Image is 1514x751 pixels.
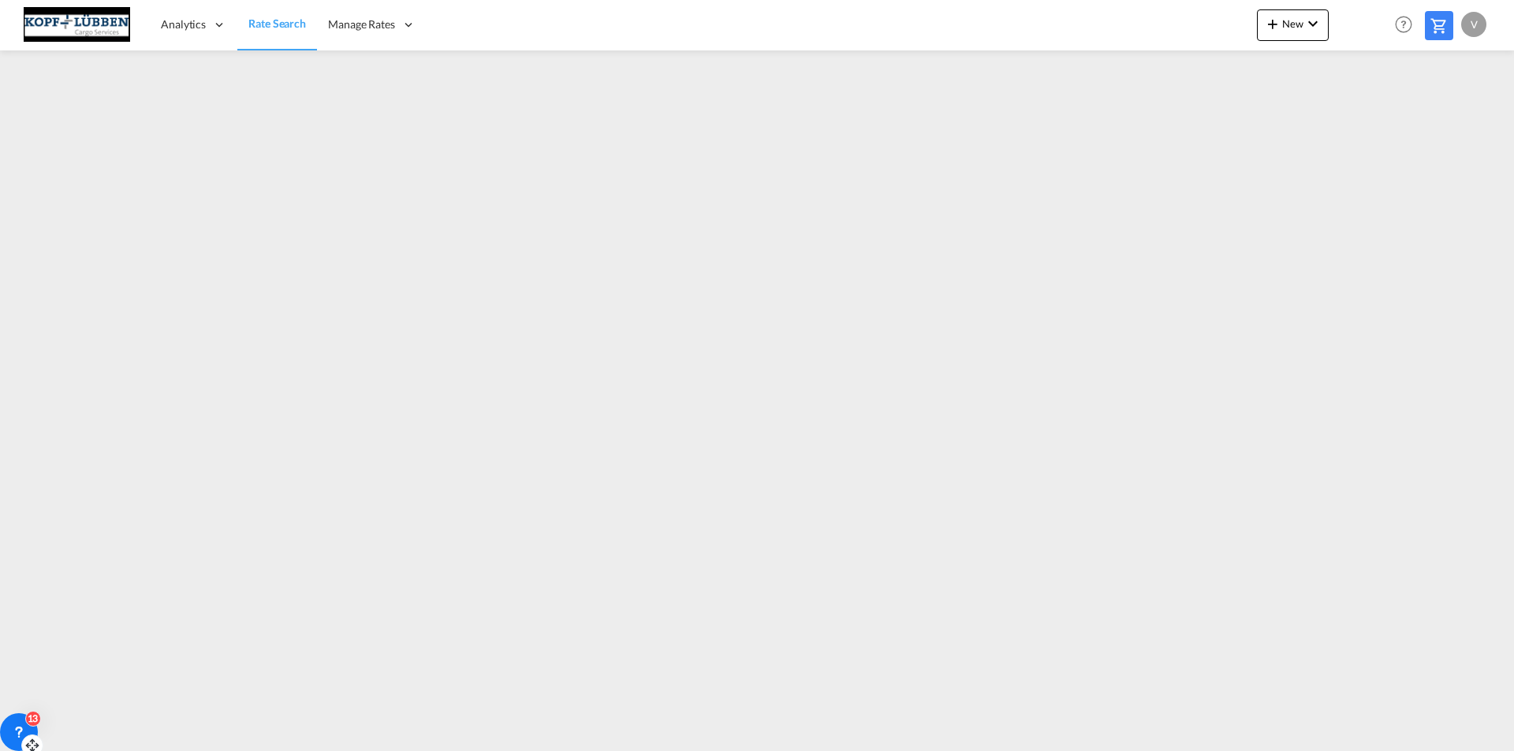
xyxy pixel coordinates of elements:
img: 25cf3bb0aafc11ee9c4fdbd399af7748.JPG [24,7,130,43]
div: Help [1390,11,1425,39]
span: Manage Rates [328,17,395,32]
md-icon: icon-chevron-down [1303,14,1322,33]
md-icon: icon-plus 400-fg [1263,14,1282,33]
span: Help [1390,11,1417,38]
span: New [1263,17,1322,30]
span: Analytics [161,17,206,32]
span: Rate Search [248,17,306,30]
button: icon-plus 400-fgNewicon-chevron-down [1257,9,1329,41]
div: v [1461,12,1486,37]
